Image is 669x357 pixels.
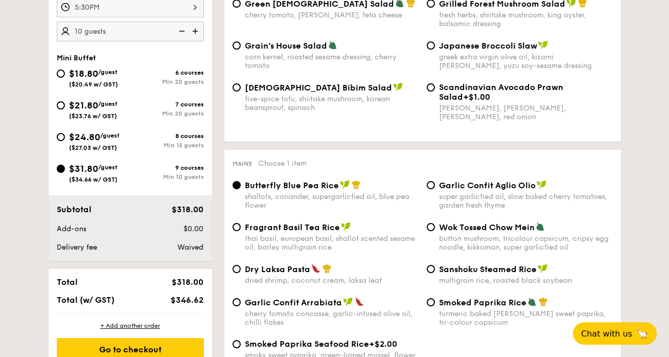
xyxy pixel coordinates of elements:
[355,297,364,306] img: icon-spicy.37a8142b.svg
[130,69,204,76] div: 6 courses
[393,82,403,92] img: icon-vegan.f8ff3823.svg
[245,222,340,232] span: Fragrant Basil Tea Rice
[341,222,351,231] img: icon-vegan.f8ff3823.svg
[427,265,435,273] input: Sanshoku Steamed Ricemultigrain rice, roasted black soybean
[57,165,65,173] input: $31.80/guest($34.66 w/ GST)9 coursesMin 10 guests
[343,297,353,306] img: icon-vegan.f8ff3823.svg
[233,340,241,348] input: Smoked Paprika Seafood Rice+$2.00smoky sweet paprika, green-lipped mussel, flower squid, baby prawn
[536,222,545,231] img: icon-vegetarian.fe4039eb.svg
[173,21,189,41] img: icon-reduce.1d2dbef1.svg
[130,78,204,85] div: Min 20 guests
[538,264,548,273] img: icon-vegan.f8ff3823.svg
[427,181,435,189] input: Garlic Confit Aglio Oliosuper garlicfied oil, slow baked cherry tomatoes, garden fresh thyme
[69,144,117,151] span: ($27.03 w/ GST)
[98,69,118,76] span: /guest
[322,264,332,273] img: icon-chef-hat.a58ddaea.svg
[245,298,342,307] span: Garlic Confit Arrabiata
[189,21,204,41] img: icon-add.58712e84.svg
[233,223,241,231] input: Fragrant Basil Tea Ricethai basil, european basil, shallot scented sesame oil, barley multigrain ...
[539,297,548,306] img: icon-chef-hat.a58ddaea.svg
[328,40,337,50] img: icon-vegetarian.fe4039eb.svg
[172,277,203,287] span: $318.00
[233,41,241,50] input: Grain's House Saladcorn kernel, roasted sesame dressing, cherry tomato
[439,41,537,51] span: Japanese Broccoli Slaw
[57,70,65,78] input: $18.80/guest($20.49 w/ GST)6 coursesMin 20 guests
[98,100,118,107] span: /guest
[57,243,97,252] span: Delivery fee
[537,180,547,189] img: icon-vegan.f8ff3823.svg
[130,142,204,149] div: Min 15 guests
[427,83,435,92] input: Scandinavian Avocado Prawn Salad+$1.00[PERSON_NAME], [PERSON_NAME], [PERSON_NAME], red onion
[636,328,649,340] span: 🦙
[245,339,369,349] span: Smoked Paprika Seafood Rice
[233,160,252,167] span: Mains
[233,181,241,189] input: Butterfly Blue Pea Riceshallots, coriander, supergarlicfied oil, blue pea flower
[57,133,65,141] input: $24.80/guest($27.03 w/ GST)8 coursesMin 15 guests
[245,41,327,51] span: Grain's House Salad
[57,21,204,41] input: Number of guests
[439,234,613,252] div: button mushroom, tricolour capsicum, cripsy egg noodle, kikkoman, super garlicfied oil
[427,223,435,231] input: Wok Tossed Chow Meinbutton mushroom, tricolour capsicum, cripsy egg noodle, kikkoman, super garli...
[69,176,118,183] span: ($34.66 w/ GST)
[130,173,204,181] div: Min 10 guests
[245,309,419,327] div: cherry tomato concasse, garlic-infused olive oil, chilli flakes
[245,192,419,210] div: shallots, coriander, supergarlicfied oil, blue pea flower
[245,11,419,19] div: cherry tomato, [PERSON_NAME], feta cheese
[57,225,86,233] span: Add-ons
[439,298,526,307] span: Smoked Paprika Rice
[369,339,397,349] span: +$2.00
[69,68,98,79] span: $18.80
[69,100,98,111] span: $21.80
[57,295,114,305] span: Total (w/ GST)
[245,53,419,70] div: corn kernel, roasted sesame dressing, cherry tomato
[439,82,563,102] span: Scandinavian Avocado Prawn Salad
[69,81,118,88] span: ($20.49 w/ GST)
[439,53,613,70] div: greek extra virgin olive oil, kizami [PERSON_NAME], yuzu soy-sesame dressing
[172,205,203,214] span: $318.00
[245,181,339,190] span: Butterfly Blue Pea Rice
[527,297,537,306] img: icon-vegetarian.fe4039eb.svg
[340,180,350,189] img: icon-vegan.f8ff3823.svg
[100,132,120,139] span: /guest
[439,192,613,210] div: super garlicfied oil, slow baked cherry tomatoes, garden fresh thyme
[130,110,204,117] div: Min 20 guests
[439,264,537,274] span: Sanshoku Steamed Rice
[177,243,203,252] span: Waived
[57,277,78,287] span: Total
[463,92,490,102] span: +$1.00
[245,264,310,274] span: Dry Laksa Pasta
[573,322,657,345] button: Chat with us🦙
[245,276,419,285] div: dried shrimp, coconut cream, laksa leaf
[439,222,535,232] span: Wok Tossed Chow Mein
[233,83,241,92] input: [DEMOGRAPHIC_DATA] Bibim Saladfive-spice tofu, shiitake mushroom, korean beansprout, spinach
[245,83,392,93] span: [DEMOGRAPHIC_DATA] Bibim Salad
[130,132,204,140] div: 8 courses
[233,265,241,273] input: Dry Laksa Pastadried shrimp, coconut cream, laksa leaf
[352,180,361,189] img: icon-chef-hat.a58ddaea.svg
[427,41,435,50] input: Japanese Broccoli Slawgreek extra virgin olive oil, kizami [PERSON_NAME], yuzu soy-sesame dressing
[581,329,632,339] span: Chat with us
[427,298,435,306] input: Smoked Paprika Riceturmeric baked [PERSON_NAME] sweet paprika, tri-colour capsicum
[245,234,419,252] div: thai basil, european basil, shallot scented sesame oil, barley multigrain rice
[171,295,203,305] span: $346.62
[233,298,241,306] input: Garlic Confit Arrabiatacherry tomato concasse, garlic-infused olive oil, chilli flakes
[439,181,536,190] span: Garlic Confit Aglio Olio
[258,159,307,168] span: Choose 1 item
[245,95,419,112] div: five-spice tofu, shiitake mushroom, korean beansprout, spinach
[311,264,320,273] img: icon-spicy.37a8142b.svg
[69,163,98,174] span: $31.80
[538,40,548,50] img: icon-vegan.f8ff3823.svg
[57,322,204,330] div: + Add another order
[98,164,118,171] span: /guest
[183,225,203,233] span: $0.00
[439,309,613,327] div: turmeric baked [PERSON_NAME] sweet paprika, tri-colour capsicum
[439,104,613,121] div: [PERSON_NAME], [PERSON_NAME], [PERSON_NAME], red onion
[57,54,96,62] span: Mini Buffet
[69,113,117,120] span: ($23.76 w/ GST)
[439,11,613,28] div: fresh herbs, shiitake mushroom, king oyster, balsamic dressing
[69,131,100,143] span: $24.80
[57,101,65,109] input: $21.80/guest($23.76 w/ GST)7 coursesMin 20 guests
[57,205,91,214] span: Subtotal
[130,101,204,108] div: 7 courses
[439,276,613,285] div: multigrain rice, roasted black soybean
